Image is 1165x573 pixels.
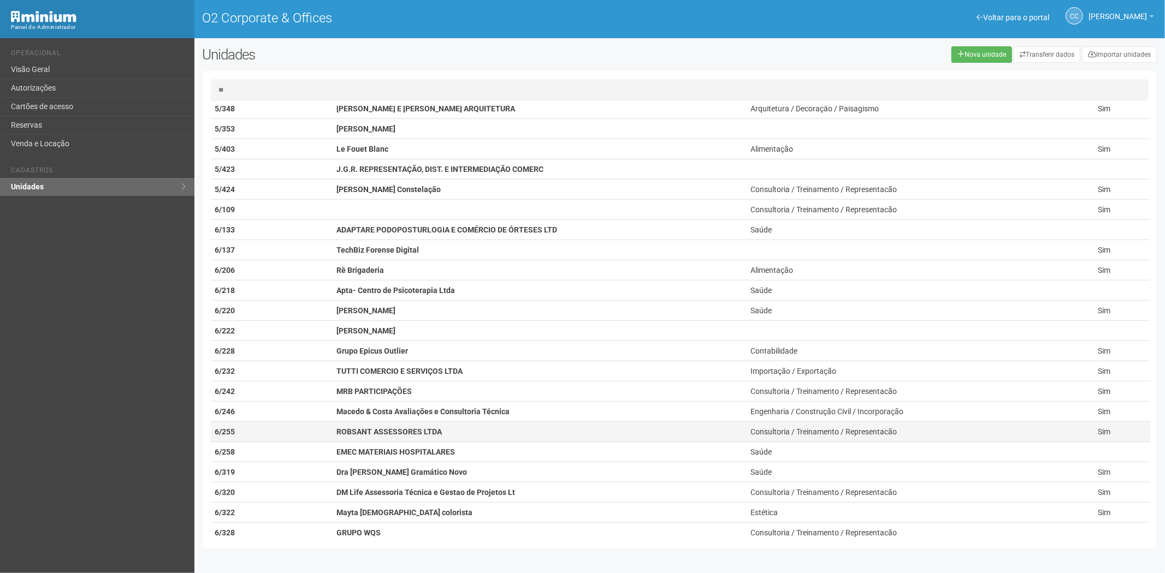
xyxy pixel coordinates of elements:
strong: EMEC MATERIAIS HOSPITALARES [336,447,455,456]
span: Sim [1098,205,1111,214]
strong: 6/137 [215,246,235,254]
span: Sim [1098,468,1111,476]
span: Sim [1098,367,1111,375]
strong: 6/322 [215,508,235,517]
strong: Grupo Epicus Outlier [336,347,408,355]
li: Operacional [11,49,186,61]
td: Saúde [746,220,1058,240]
strong: 5/424 [215,185,235,194]
strong: 6/218 [215,286,235,295]
strong: 6/232 [215,367,235,375]
td: Alimentação [746,139,1058,159]
strong: Macedo & Costa Avaliações e Consultoria Técnica [336,407,510,416]
td: Consultoria / Treinamento / Representacão [746,180,1058,200]
strong: ROBSANT ASSESSORES LTDA [336,427,442,436]
strong: 6/258 [215,447,235,456]
span: Camila Catarina Lima [1089,2,1147,21]
h2: Unidades [203,46,591,63]
a: Voltar para o portal [977,13,1049,22]
span: Sim [1098,145,1111,153]
strong: [PERSON_NAME] [336,124,395,133]
span: Sim [1098,185,1111,194]
strong: 6/109 [215,205,235,214]
h1: O2 Corporate & Offices [203,11,672,25]
td: Consultoria / Treinamento / Representacão [746,482,1058,503]
strong: 6/222 [215,326,235,335]
span: Sim [1098,246,1111,254]
td: Arquitetura / Decoração / Paisagismo [746,99,1058,119]
strong: 6/246 [215,407,235,416]
strong: [PERSON_NAME] [336,326,395,335]
td: Consultoria / Treinamento / Representacão [746,200,1058,220]
strong: 6/220 [215,306,235,315]
span: Sim [1098,488,1111,497]
span: Sim [1098,104,1111,113]
strong: Le Fouet Blanc [336,145,388,153]
strong: 6/242 [215,387,235,396]
strong: 6/133 [215,225,235,234]
a: Transferir dados [1014,46,1080,63]
td: Estética [746,503,1058,523]
td: Consultoria / Treinamento / Representacão [746,422,1058,442]
span: Sim [1098,387,1111,396]
a: Nova unidade [951,46,1012,63]
strong: 5/348 [215,104,235,113]
a: Importar unidades [1082,46,1157,63]
span: Sim [1098,427,1111,436]
strong: 6/328 [215,528,235,537]
td: Importação / Exportação [746,361,1058,381]
span: Sim [1098,306,1111,315]
strong: 5/403 [215,145,235,153]
strong: Rê Brigaderia [336,266,384,274]
td: Saúde [746,442,1058,462]
td: Engenharia / Construção Civil / Incorporação [746,402,1058,422]
strong: [PERSON_NAME] [336,306,395,315]
strong: 6/228 [215,347,235,355]
a: CC [1066,7,1083,25]
div: Painel do Administrador [11,22,186,32]
td: Consultoria / Treinamento / Representacão [746,523,1058,543]
td: Consultoria / Treinamento / Representacão [746,381,1058,402]
strong: MRB PARTICIPAÇÕES [336,387,412,396]
td: Saúde [746,462,1058,482]
strong: 6/255 [215,427,235,436]
a: [PERSON_NAME] [1089,14,1154,22]
span: Sim [1098,407,1111,416]
strong: 6/320 [215,488,235,497]
strong: 6/319 [215,468,235,476]
strong: Dra [PERSON_NAME] Gramático Novo [336,468,467,476]
img: Minium [11,11,76,22]
strong: Apta- Centro de Psicoterapia Ltda [336,286,455,295]
strong: J.G.R. REPRESENTAÇÃO, DIST. E INTERMEDIAÇÃO COMERC [336,165,543,174]
strong: ADAPTARE PODOPOSTURLOGIA E COMÉRCIO DE ÓRTESES LTD [336,225,557,234]
strong: GRUPO WQS [336,528,381,537]
td: Contabilidade [746,341,1058,361]
strong: DM Life Assessoria Técnica e Gestao de Projetos Lt [336,488,515,497]
span: Sim [1098,508,1111,517]
td: Alimentação [746,260,1058,280]
strong: 5/353 [215,124,235,133]
strong: 6/206 [215,266,235,274]
li: Cadastros [11,166,186,178]
strong: [PERSON_NAME] E [PERSON_NAME] ARQUITETURA [336,104,515,113]
strong: TUTTI COMERCIO E SERVIÇOS LTDA [336,367,463,375]
td: Saúde [746,301,1058,321]
strong: 5/423 [215,165,235,174]
strong: TechBiz Forense Digital [336,246,419,254]
span: Sim [1098,266,1111,274]
td: Saúde [746,280,1058,301]
span: Sim [1098,347,1111,355]
strong: [PERSON_NAME] Constelação [336,185,441,194]
strong: Mayta [DEMOGRAPHIC_DATA] colorista [336,508,472,517]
